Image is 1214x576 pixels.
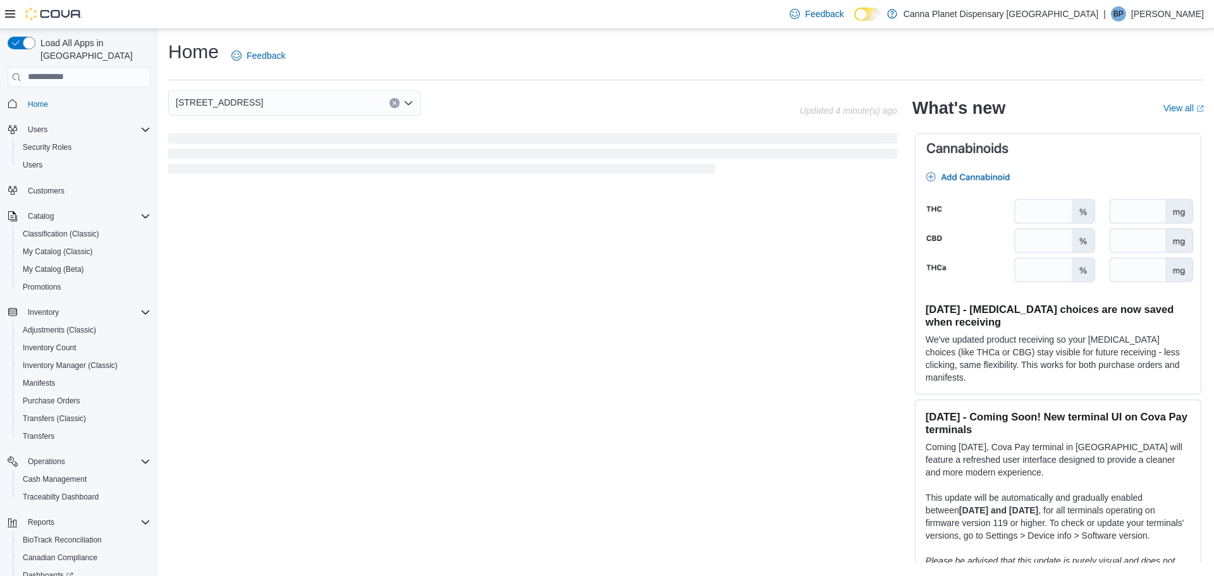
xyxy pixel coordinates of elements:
span: Users [23,160,42,170]
span: Inventory Count [18,340,150,355]
button: Security Roles [13,138,156,156]
span: Promotions [23,282,61,292]
span: Security Roles [23,142,71,152]
a: My Catalog (Beta) [18,262,89,277]
span: [STREET_ADDRESS] [176,95,263,110]
span: Manifests [23,378,55,388]
button: BioTrack Reconciliation [13,531,156,549]
input: Dark Mode [854,8,881,21]
span: Users [18,157,150,173]
span: Inventory Count [23,343,77,353]
button: Traceabilty Dashboard [13,488,156,506]
span: Users [23,122,150,137]
span: Reports [23,515,150,530]
a: Transfers (Classic) [18,411,91,426]
button: Cash Management [13,470,156,488]
span: Classification (Classic) [23,229,99,239]
span: My Catalog (Classic) [18,244,150,259]
button: My Catalog (Classic) [13,243,156,260]
span: Loading [168,136,897,176]
span: My Catalog (Classic) [23,247,93,257]
button: My Catalog (Beta) [13,260,156,278]
button: Inventory [3,303,156,321]
button: Users [3,121,156,138]
button: Customers [3,181,156,200]
span: Security Roles [18,140,150,155]
button: Reports [23,515,59,530]
span: Purchase Orders [23,396,80,406]
span: Inventory [28,307,59,317]
img: Cova [25,8,82,20]
strong: [DATE] and [DATE] [959,505,1038,515]
span: BioTrack Reconciliation [18,532,150,548]
span: BP [1113,6,1124,21]
p: Updated 4 minute(s) ago [800,106,897,116]
p: Canna Planet Dispensary [GEOGRAPHIC_DATA] [904,6,1098,21]
button: Clear input [389,98,400,108]
span: BioTrack Reconciliation [23,535,102,545]
a: Feedback [785,1,849,27]
a: Home [23,97,53,112]
a: BioTrack Reconciliation [18,532,107,548]
a: Security Roles [18,140,77,155]
span: Feedback [805,8,843,20]
span: Reports [28,517,54,527]
button: Home [3,95,156,113]
span: Feedback [247,49,285,62]
h3: [DATE] - [MEDICAL_DATA] choices are now saved when receiving [926,303,1191,328]
button: Open list of options [403,98,414,108]
span: My Catalog (Beta) [18,262,150,277]
a: Classification (Classic) [18,226,104,242]
span: Transfers (Classic) [23,414,86,424]
span: Home [28,99,48,109]
span: Cash Management [18,472,150,487]
button: Adjustments (Classic) [13,321,156,339]
p: Coming [DATE], Cova Pay terminal in [GEOGRAPHIC_DATA] will feature a refreshed user interface des... [926,441,1191,479]
span: Transfers [18,429,150,444]
a: Promotions [18,279,66,295]
p: This update will be automatically and gradually enabled between , for all terminals operating on ... [926,491,1191,542]
span: Home [23,96,150,112]
a: Adjustments (Classic) [18,322,101,338]
button: Inventory Count [13,339,156,357]
a: Traceabilty Dashboard [18,489,104,505]
span: Canadian Compliance [23,553,97,563]
a: Manifests [18,376,60,391]
a: Feedback [226,43,290,68]
button: Transfers [13,427,156,445]
button: Inventory [23,305,64,320]
span: Classification (Classic) [18,226,150,242]
span: Purchase Orders [18,393,150,408]
span: My Catalog (Beta) [23,264,84,274]
span: Inventory Manager (Classic) [18,358,150,373]
span: Catalog [23,209,150,224]
a: Users [18,157,47,173]
span: Inventory [23,305,150,320]
button: Reports [3,513,156,531]
span: Load All Apps in [GEOGRAPHIC_DATA] [35,37,150,62]
button: Users [23,122,52,137]
span: Transfers [23,431,54,441]
button: Catalog [3,207,156,225]
p: [PERSON_NAME] [1131,6,1204,21]
span: Canadian Compliance [18,550,150,565]
button: Purchase Orders [13,392,156,410]
p: We've updated product receiving so your [MEDICAL_DATA] choices (like THCa or CBG) stay visible fo... [926,333,1191,384]
span: Operations [23,454,150,469]
h1: Home [168,39,219,64]
div: Binal Patel [1111,6,1126,21]
a: Purchase Orders [18,393,85,408]
h2: What's new [912,98,1005,118]
a: Inventory Count [18,340,82,355]
span: Customers [28,186,64,196]
svg: External link [1196,105,1204,113]
button: Operations [23,454,70,469]
a: Cash Management [18,472,92,487]
button: Classification (Classic) [13,225,156,243]
button: Inventory Manager (Classic) [13,357,156,374]
span: Dark Mode [854,21,855,21]
a: Canadian Compliance [18,550,102,565]
p: | [1103,6,1106,21]
span: Users [28,125,47,135]
span: Operations [28,457,65,467]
